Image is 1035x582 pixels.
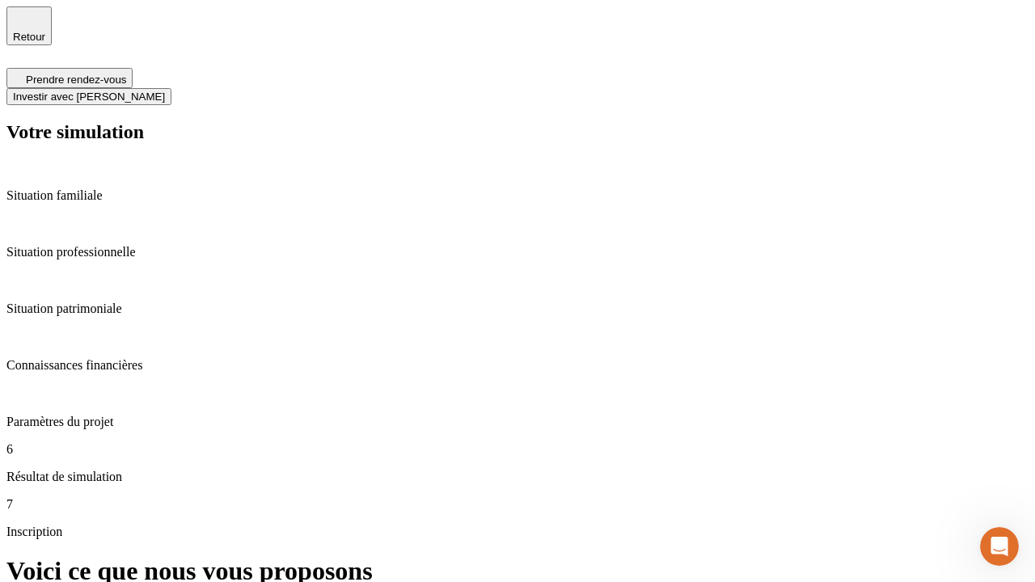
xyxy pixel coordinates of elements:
[26,74,126,86] span: Prendre rendez-vous
[6,302,1029,316] p: Situation patrimoniale
[6,358,1029,373] p: Connaissances financières
[6,245,1029,259] p: Situation professionnelle
[13,91,165,103] span: Investir avec [PERSON_NAME]
[6,88,171,105] button: Investir avec [PERSON_NAME]
[6,497,1029,512] p: 7
[980,527,1019,566] iframe: Intercom live chat
[6,188,1029,203] p: Situation familiale
[6,470,1029,484] p: Résultat de simulation
[6,442,1029,457] p: 6
[13,31,45,43] span: Retour
[6,121,1029,143] h2: Votre simulation
[6,525,1029,539] p: Inscription
[6,68,133,88] button: Prendre rendez-vous
[6,6,52,45] button: Retour
[6,415,1029,429] p: Paramètres du projet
